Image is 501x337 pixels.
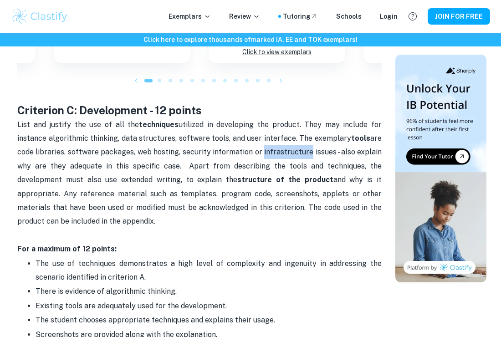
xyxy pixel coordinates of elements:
[380,11,398,21] a: Login
[36,316,275,324] span: The student chooses appropriate techniques and explains their usage.
[237,175,333,184] strong: structure of the product
[2,35,499,45] h6: Click here to explore thousands of marked IA, EE and TOK exemplars !
[283,11,318,21] a: Tutoring
[36,301,227,310] span: Existing tools are adequately used for the development.
[395,55,486,282] img: Thumbnail
[242,46,312,58] p: Click to view exemplars
[36,287,177,296] span: There is evidence of algorithmic thinking.
[17,120,383,226] span: List and justify the use of all the utilized in developing the product. They may include for inst...
[139,120,179,129] strong: techniques
[17,245,117,253] strong: For a maximum of 12 points:
[169,11,211,21] p: Exemplars
[428,8,490,25] button: JOIN FOR FREE
[11,7,69,26] img: Clastify logo
[36,259,383,281] span: The use of techniques demonstrates a high level of complexity and ingenuity in addressing the sce...
[351,134,370,143] strong: tools
[336,11,362,21] a: Schools
[229,11,260,21] p: Review
[17,104,202,117] strong: Criterion C: Development - 12 points
[405,9,420,24] button: Help and Feedback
